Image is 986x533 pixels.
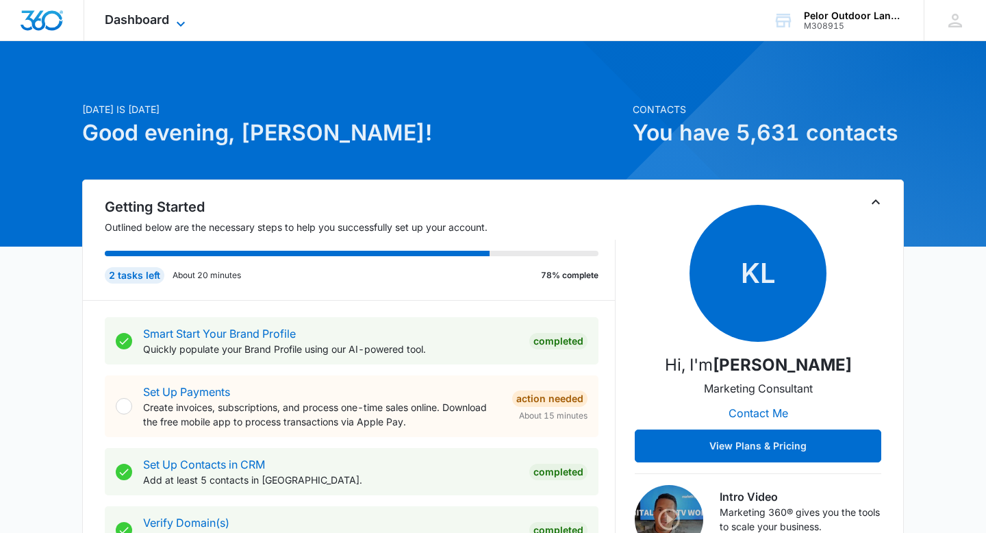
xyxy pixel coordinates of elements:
[635,430,881,462] button: View Plans & Pricing
[105,197,616,217] h2: Getting Started
[713,355,852,375] strong: [PERSON_NAME]
[143,342,518,356] p: Quickly populate your Brand Profile using our AI-powered tool.
[665,353,852,377] p: Hi, I'm
[105,267,164,284] div: 2 tasks left
[541,269,598,282] p: 78% complete
[143,385,230,399] a: Set Up Payments
[143,458,265,471] a: Set Up Contacts in CRM
[82,116,624,149] h1: Good evening, [PERSON_NAME]!
[715,397,802,430] button: Contact Me
[633,102,904,116] p: Contacts
[173,269,241,282] p: About 20 minutes
[105,220,616,234] p: Outlined below are the necessary steps to help you successfully set up your account.
[143,327,296,340] a: Smart Start Your Brand Profile
[804,21,904,31] div: account id
[529,464,587,480] div: Completed
[868,194,884,210] button: Toggle Collapse
[704,380,813,397] p: Marketing Consultant
[105,12,169,27] span: Dashboard
[529,333,587,349] div: Completed
[804,10,904,21] div: account name
[143,400,501,429] p: Create invoices, subscriptions, and process one-time sales online. Download the free mobile app t...
[519,410,587,422] span: About 15 minutes
[720,488,881,505] h3: Intro Video
[82,102,624,116] p: [DATE] is [DATE]
[143,473,518,487] p: Add at least 5 contacts in [GEOGRAPHIC_DATA].
[512,391,587,407] div: Action Needed
[690,205,826,342] span: KL
[633,116,904,149] h1: You have 5,631 contacts
[143,516,229,530] a: Verify Domain(s)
